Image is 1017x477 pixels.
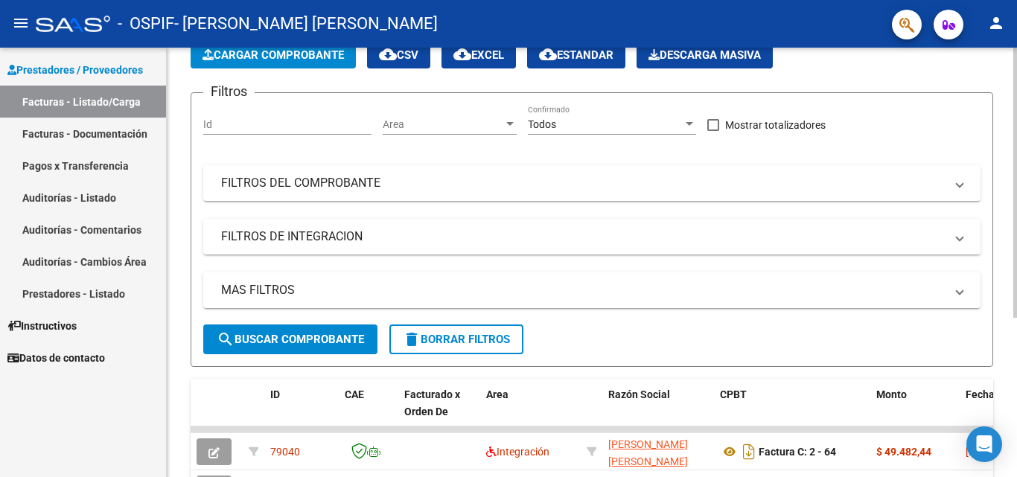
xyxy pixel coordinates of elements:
[966,426,1002,462] div: Open Intercom Messenger
[7,62,143,78] span: Prestadores / Proveedores
[539,45,557,63] mat-icon: cloud_download
[739,440,759,464] i: Descargar documento
[404,388,460,417] span: Facturado x Orden De
[203,219,981,254] mat-expansion-panel-header: FILTROS DE INTEGRACION
[720,388,747,400] span: CPBT
[637,42,773,68] app-download-masive: Descarga masiva de comprobantes (adjuntos)
[539,48,613,62] span: Estandar
[270,388,280,400] span: ID
[221,282,945,298] mat-panel-title: MAS FILTROS
[203,272,981,308] mat-expansion-panel-header: MAS FILTROS
[389,324,523,354] button: Borrar Filtros
[339,379,398,444] datatable-header-cell: CAE
[527,42,625,68] button: Estandar
[725,116,826,134] span: Mostrar totalizadores
[403,333,510,346] span: Borrar Filtros
[7,318,77,334] span: Instructivos
[480,379,581,444] datatable-header-cell: Area
[648,48,761,62] span: Descarga Masiva
[637,42,773,68] button: Descarga Masiva
[118,7,174,40] span: - OSPIF
[203,165,981,201] mat-expansion-panel-header: FILTROS DEL COMPROBANTE
[367,42,430,68] button: CSV
[608,388,670,400] span: Razón Social
[528,118,556,130] span: Todos
[608,436,708,467] div: 27282811567
[608,438,688,467] span: [PERSON_NAME] [PERSON_NAME]
[203,48,344,62] span: Cargar Comprobante
[441,42,516,68] button: EXCEL
[217,333,364,346] span: Buscar Comprobante
[453,45,471,63] mat-icon: cloud_download
[264,379,339,444] datatable-header-cell: ID
[379,45,397,63] mat-icon: cloud_download
[870,379,960,444] datatable-header-cell: Monto
[403,330,421,348] mat-icon: delete
[12,14,30,32] mat-icon: menu
[759,446,836,458] strong: Factura C: 2 - 64
[383,118,503,131] span: Area
[987,14,1005,32] mat-icon: person
[7,350,105,366] span: Datos de contacto
[221,175,945,191] mat-panel-title: FILTROS DEL COMPROBANTE
[221,228,945,245] mat-panel-title: FILTROS DE INTEGRACION
[398,379,480,444] datatable-header-cell: Facturado x Orden De
[270,446,300,458] span: 79040
[876,446,931,458] strong: $ 49.482,44
[486,388,508,400] span: Area
[203,81,255,102] h3: Filtros
[191,42,356,68] button: Cargar Comprobante
[714,379,870,444] datatable-header-cell: CPBT
[217,330,235,348] mat-icon: search
[379,48,418,62] span: CSV
[876,388,907,400] span: Monto
[602,379,714,444] datatable-header-cell: Razón Social
[203,324,377,354] button: Buscar Comprobante
[453,48,504,62] span: EXCEL
[486,446,549,458] span: Integración
[345,388,364,400] span: CAE
[174,7,438,40] span: - [PERSON_NAME] [PERSON_NAME]
[966,446,996,458] span: [DATE]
